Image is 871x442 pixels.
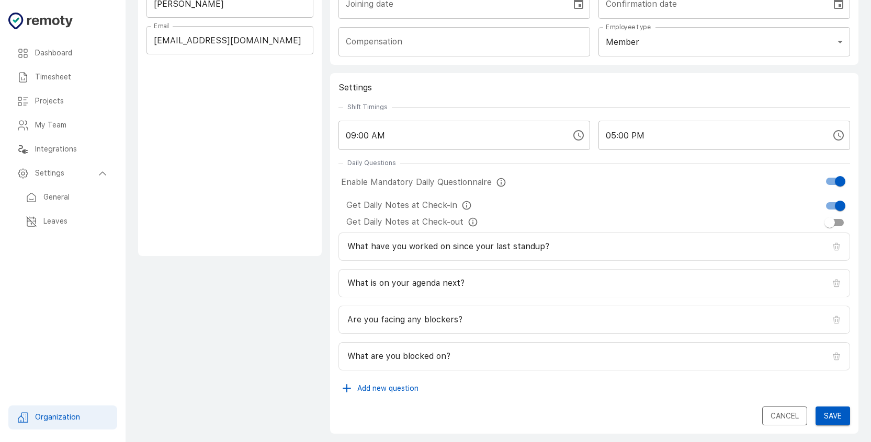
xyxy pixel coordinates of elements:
[828,125,849,146] button: Choose time, selected time is 5:00 PM
[461,199,472,212] svg: When enabled, Remoty makes it mandatory to add daily notes while checking-in.
[35,48,109,59] h6: Dashboard
[598,121,824,150] input: hh:mm (a|p)m
[8,210,117,234] div: Leaves
[35,412,109,423] h6: Organization
[35,96,109,107] h6: Projects
[606,22,651,31] label: Employee type
[8,113,117,137] div: My Team
[816,406,850,426] button: Save
[338,306,850,334] div: Are you facing any blockers?
[35,144,109,155] h6: Integrations
[338,269,850,297] div: What is on your agenda next?
[8,185,117,210] div: General
[343,102,392,112] p: Shift Timings
[8,161,117,185] div: Settings
[341,176,506,189] p: Enable Mandatory Daily Questionnaire
[8,89,117,113] div: Projects
[35,72,109,83] h6: Timesheet
[568,125,589,146] button: Choose time, selected time is 9:00 AM
[35,168,96,179] h6: Settings
[338,342,850,370] div: What are you blocked on?
[8,65,117,89] div: Timesheet
[8,405,117,429] div: Organization
[8,137,117,161] div: Integrations
[154,21,169,30] label: Email
[35,120,109,131] h6: My Team
[762,406,807,426] button: Cancel
[43,216,109,227] h6: Leaves
[338,121,564,150] input: hh:mm (a|p)m
[468,216,478,228] svg: When enabled, Remoty makes it mandatory to add daily notes while checking-out.
[338,379,423,398] button: Add new question
[343,158,400,168] p: Daily Questions
[338,82,850,94] p: Settings
[338,232,850,261] div: What have you worked on since your last standup?
[598,27,850,56] div: Member
[496,176,506,189] svg: When enabled, Remoty makes it mandatory to answer daily questionnaire at check-in or check-out.
[43,192,109,203] h6: General
[8,41,117,65] div: Dashboard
